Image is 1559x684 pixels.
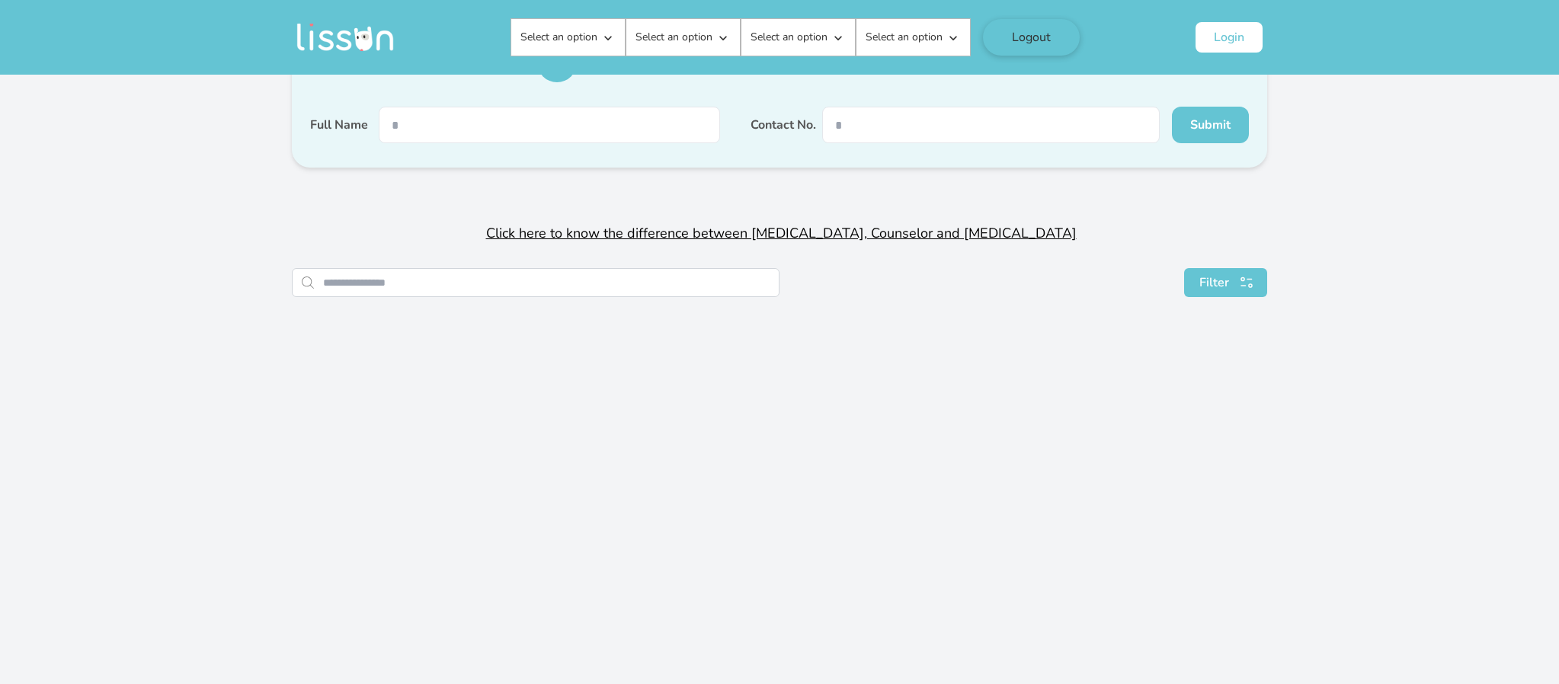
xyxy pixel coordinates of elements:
button: Login [1196,22,1263,53]
label: Full Name [310,116,368,134]
p: Select an option [520,30,597,45]
p: Select an option [751,30,828,45]
img: search111.svg [1235,274,1258,291]
span: Click here to know the difference between [MEDICAL_DATA], Counselor and [MEDICAL_DATA] [486,224,1077,242]
img: Lissun [296,24,394,51]
button: Logout [983,19,1080,56]
p: Select an option [866,30,943,45]
p: Select an option [635,30,712,45]
button: Submit [1172,107,1249,143]
label: Contact No. [751,116,816,134]
span: Filter [1199,273,1229,292]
